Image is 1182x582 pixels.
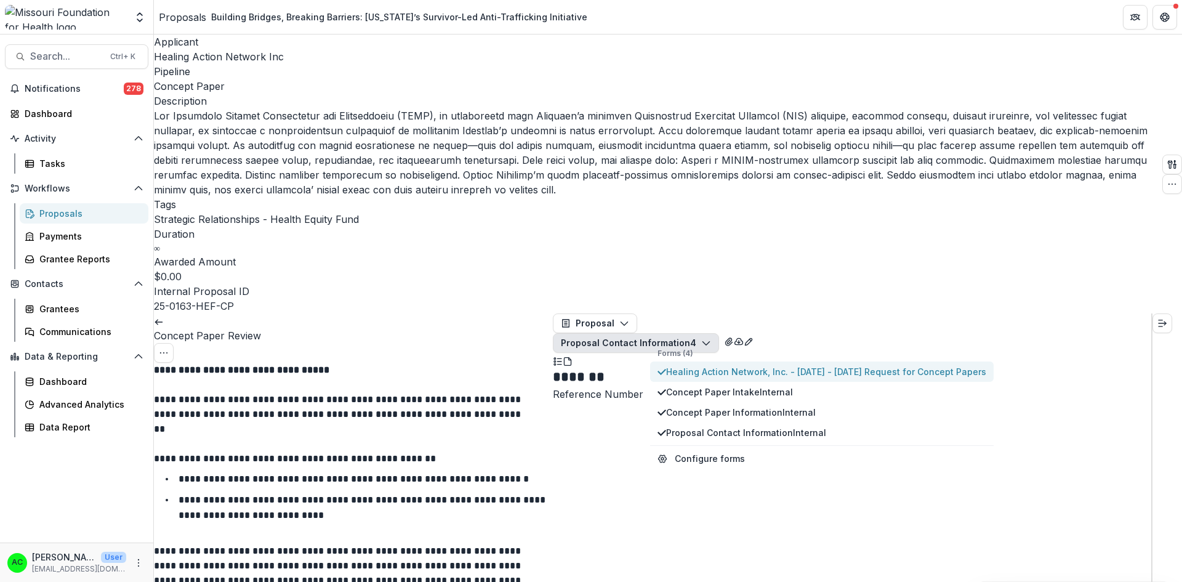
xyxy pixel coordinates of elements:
[724,333,734,348] button: View Attached Files
[1152,313,1172,333] button: Expand right
[154,108,1157,197] p: Lor Ipsumdolo Sitamet Consectetur adi Elitseddoeiu (TEMP), in utlaboreetd magn Aliquaen’a minimve...
[154,197,1157,212] p: Tags
[20,371,148,392] a: Dashboard
[25,107,139,120] div: Dashboard
[131,556,146,570] button: More
[154,51,284,63] a: Healing Action Network Inc
[5,44,148,69] button: Search...
[25,352,129,362] span: Data & Reporting
[20,153,148,174] a: Tasks
[154,269,182,284] p: $0.00
[154,284,1157,299] p: Internal Proposal ID
[154,254,1157,269] p: Awarded Amount
[32,551,96,564] p: [PERSON_NAME]
[666,386,986,398] span: Concept Paper Intake
[32,564,126,575] p: [EMAIL_ADDRESS][DOMAIN_NAME]
[666,365,986,378] span: Healing Action Network, Inc. - [DATE] - [DATE] Request for Concept Papers
[154,64,1157,79] p: Pipeline
[553,387,1151,402] p: Reference Number
[159,8,592,26] nav: breadcrumb
[744,333,754,348] button: Edit as form
[5,274,148,294] button: Open Contacts
[39,253,139,265] div: Grantee Reports
[793,427,826,438] span: Internal
[154,299,234,313] p: 25-0163-HEF-CP
[39,302,139,315] div: Grantees
[25,279,129,289] span: Contacts
[563,353,573,368] button: PDF view
[12,559,23,567] div: Alyssa Curran
[25,134,129,144] span: Activity
[39,375,139,388] div: Dashboard
[666,426,986,439] span: Proposal Contact Information
[25,84,124,94] span: Notifications
[553,353,563,368] button: Plaintext view
[154,34,1157,49] p: Applicant
[30,51,103,62] span: Search...
[39,398,139,411] div: Advanced Analytics
[154,94,1157,108] p: Description
[5,179,148,198] button: Open Workflows
[760,387,793,397] span: Internal
[5,5,126,30] img: Missouri Foundation for Health logo
[20,417,148,437] a: Data Report
[39,325,139,338] div: Communications
[782,407,816,418] span: Internal
[20,203,148,224] a: Proposals
[39,207,139,220] div: Proposals
[154,213,359,225] span: Strategic Relationships - Health Equity Fund
[154,328,553,343] h3: Concept Paper Review
[553,333,719,353] button: Proposal Contact Information4
[20,226,148,246] a: Payments
[5,347,148,366] button: Open Data & Reporting
[154,343,174,363] button: Options
[154,227,1157,241] p: Duration
[131,5,148,30] button: Open entity switcher
[101,552,126,563] p: User
[20,249,148,269] a: Grantee Reports
[553,313,637,333] button: Proposal
[154,79,225,94] p: Concept Paper
[124,83,143,95] span: 278
[39,421,139,434] div: Data Report
[20,394,148,414] a: Advanced Analytics
[5,103,148,124] a: Dashboard
[1123,5,1148,30] button: Partners
[154,241,160,254] p: ∞
[20,321,148,342] a: Communications
[1152,5,1177,30] button: Get Help
[39,230,139,243] div: Payments
[20,299,148,319] a: Grantees
[211,10,587,23] div: Building Bridges, Breaking Barriers: [US_STATE]’s Survivor-Led Anti-Trafficking Initiative
[666,406,986,419] span: Concept Paper Information
[5,79,148,99] button: Notifications278
[5,129,148,148] button: Open Activity
[25,184,129,194] span: Workflows
[657,348,986,359] p: Forms (4)
[39,157,139,170] div: Tasks
[108,50,138,63] div: Ctrl + K
[159,10,206,25] a: Proposals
